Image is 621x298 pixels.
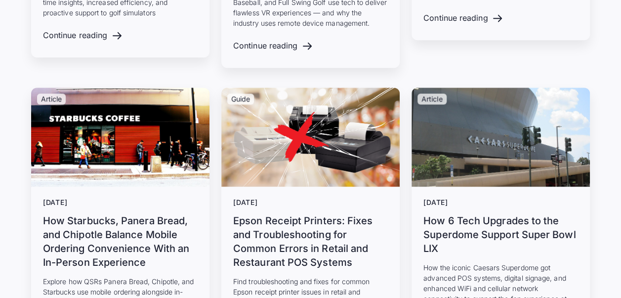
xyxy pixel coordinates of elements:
[43,214,198,269] h3: How Starbucks, Panera Bread, and Chipotle Balance Mobile Ordering Convenience With an In-Person E...
[233,199,388,207] div: [DATE]
[233,214,388,269] h3: Epson Receipt Printers: Fixes and Troubleshooting for Common Errors in Retail and Restaurant POS ...
[41,96,62,102] p: Article
[43,31,107,40] div: Continue reading
[421,96,443,102] p: Article
[423,214,578,255] h3: How 6 Tech Upgrades to the Superdome Support Super Bowl LIX
[423,199,578,207] div: [DATE]
[233,41,297,50] div: Continue reading
[423,13,488,23] div: Continue reading
[43,199,198,207] div: [DATE]
[231,96,250,102] p: Guide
